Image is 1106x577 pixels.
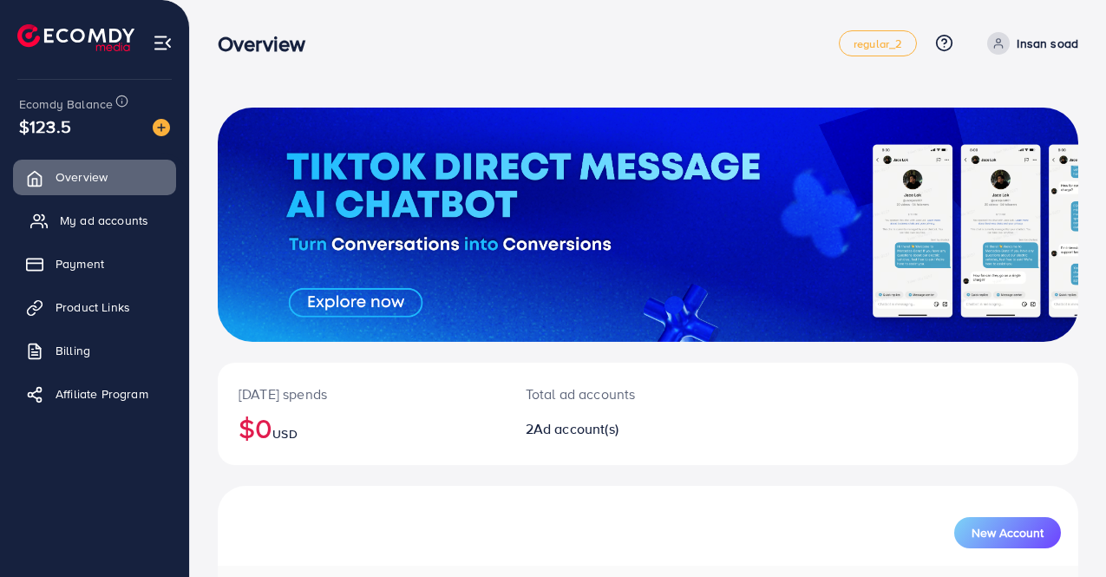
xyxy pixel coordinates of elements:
span: Overview [56,168,108,186]
span: Product Links [56,298,130,316]
h3: Overview [218,31,319,56]
a: Insan soad [980,32,1078,55]
a: Payment [13,246,176,281]
span: regular_2 [854,38,902,49]
span: Payment [56,255,104,272]
a: Billing [13,333,176,368]
a: regular_2 [839,30,917,56]
button: New Account [954,517,1061,548]
span: USD [272,425,297,443]
h2: 2 [526,421,699,437]
iframe: Chat [1032,499,1093,564]
span: Billing [56,342,90,359]
span: Affiliate Program [56,385,148,403]
p: Total ad accounts [526,384,699,404]
span: $123.5 [19,114,71,139]
h2: $0 [239,411,484,444]
a: Product Links [13,290,176,325]
span: Ecomdy Balance [19,95,113,113]
a: Affiliate Program [13,377,176,411]
img: image [153,119,170,136]
img: logo [17,24,134,51]
span: New Account [972,527,1044,539]
a: Overview [13,160,176,194]
span: My ad accounts [60,212,148,229]
a: My ad accounts [13,203,176,238]
span: Ad account(s) [533,419,618,438]
p: [DATE] spends [239,384,484,404]
p: Insan soad [1017,33,1078,54]
img: menu [153,33,173,53]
